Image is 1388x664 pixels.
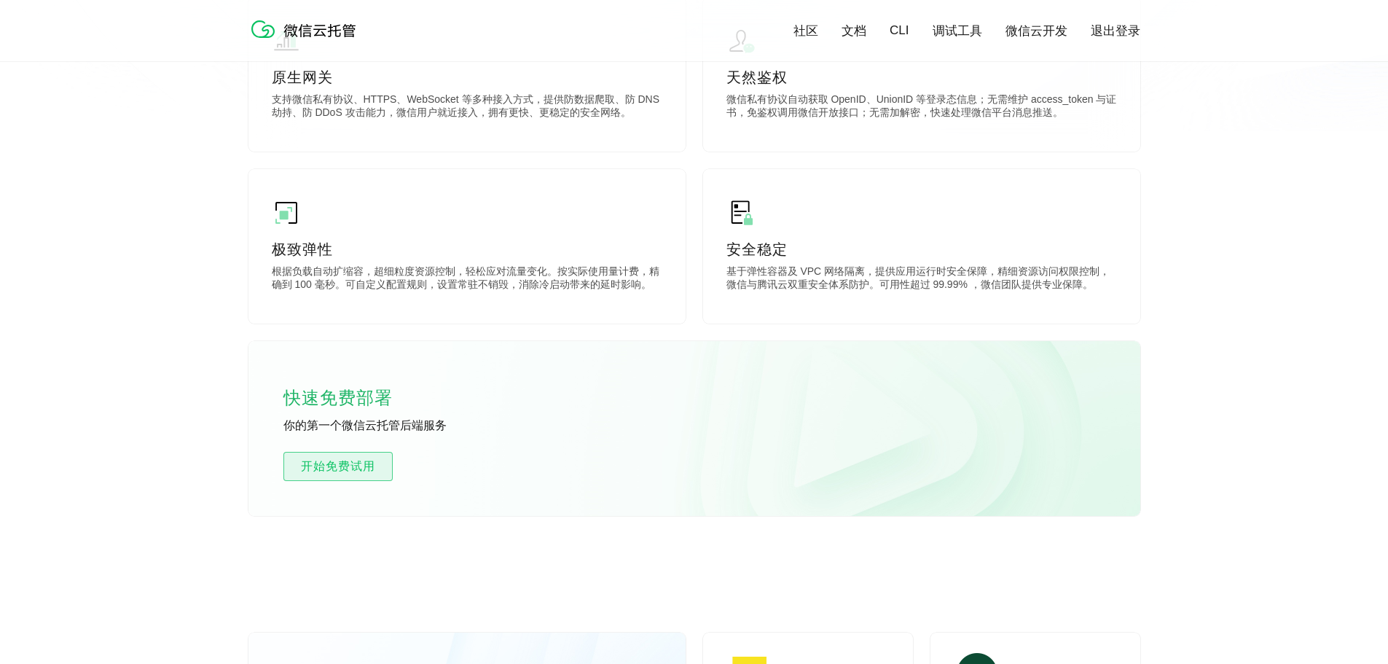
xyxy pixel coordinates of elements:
[793,23,818,39] a: 社区
[283,383,429,413] p: 快速免费部署
[726,239,1117,259] p: 安全稳定
[272,265,662,294] p: 根据负载自动扩缩容，超细粒度资源控制，轻松应对流量变化。按实际使用量计费，精确到 100 毫秒。可自定义配置规则，设置常驻不销毁，消除冷启动带来的延时影响。
[272,93,662,122] p: 支持微信私有协议、HTTPS、WebSocket 等多种接入方式，提供防数据爬取、防 DNS 劫持、防 DDoS 攻击能力，微信用户就近接入，拥有更快、更稳定的安全网络。
[283,418,502,434] p: 你的第一个微信云托管后端服务
[726,265,1117,294] p: 基于弹性容器及 VPC 网络隔离，提供应用运行时安全保障，精细资源访问权限控制，微信与腾讯云双重安全体系防护。可用性超过 99.99% ，微信团队提供专业保障。
[1091,23,1140,39] a: 退出登录
[272,67,662,87] p: 原生网关
[842,23,866,39] a: 文档
[726,93,1117,122] p: 微信私有协议自动获取 OpenID、UnionID 等登录态信息；无需维护 access_token 与证书，免鉴权调用微信开放接口；无需加解密，快速处理微信平台消息推送。
[284,458,392,475] span: 开始免费试用
[248,15,365,44] img: 微信云托管
[933,23,982,39] a: 调试工具
[726,67,1117,87] p: 天然鉴权
[1005,23,1067,39] a: 微信云开发
[272,239,662,259] p: 极致弹性
[890,23,909,38] a: CLI
[248,34,365,46] a: 微信云托管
